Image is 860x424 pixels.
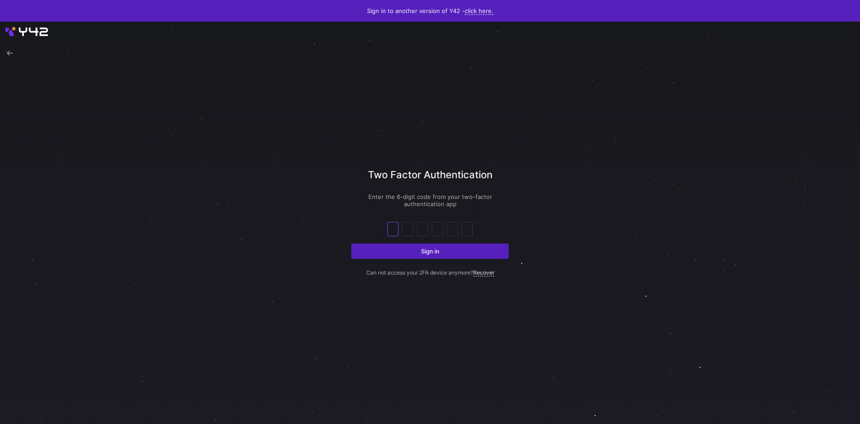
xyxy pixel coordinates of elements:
p: Enter the 6-digit code from your two-factor authentication app [351,193,509,207]
span: Sign in [421,248,439,255]
a: click here. [465,7,493,15]
a: Recover [473,269,494,276]
button: Sign in [351,244,509,259]
div: Two Factor Authentication [351,167,509,193]
p: Can not access your 2FA device anymore? [351,259,509,276]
